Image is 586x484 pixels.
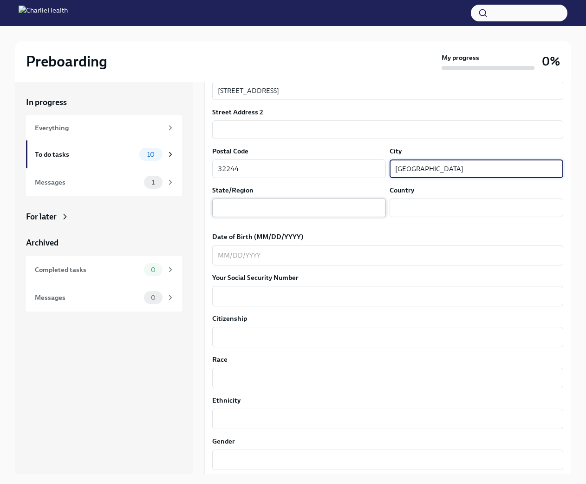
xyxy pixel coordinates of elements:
[212,186,254,195] label: State/Region
[212,107,263,117] label: Street Address 2
[212,146,248,156] label: Postal Code
[442,53,479,62] strong: My progress
[145,294,161,301] span: 0
[35,292,140,303] div: Messages
[212,232,563,241] label: Date of Birth (MM/DD/YYYY)
[26,237,182,248] a: Archived
[212,396,563,405] label: Ethnicity
[26,97,182,108] a: In progress
[26,168,182,196] a: Messages1
[35,265,140,275] div: Completed tasks
[26,115,182,140] a: Everything
[212,355,563,364] label: Race
[142,151,160,158] span: 10
[145,266,161,273] span: 0
[26,211,182,222] a: For later
[212,314,563,323] label: Citizenship
[26,211,57,222] div: For later
[542,53,560,70] h3: 0%
[390,146,402,156] label: City
[212,273,563,282] label: Your Social Security Number
[26,284,182,312] a: Messages0
[35,149,136,159] div: To do tasks
[146,179,160,186] span: 1
[19,6,68,20] img: CharlieHealth
[35,123,163,133] div: Everything
[26,256,182,284] a: Completed tasks0
[26,140,182,168] a: To do tasks10
[26,52,107,71] h2: Preboarding
[35,177,140,187] div: Messages
[390,186,414,195] label: Country
[212,437,563,446] label: Gender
